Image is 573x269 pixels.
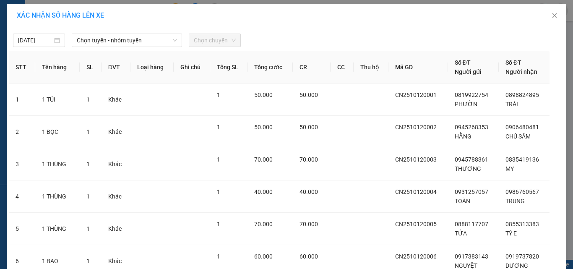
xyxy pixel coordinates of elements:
span: TRUNG [505,198,525,204]
span: 0917383143 [455,253,488,260]
span: 60.000 [254,253,273,260]
span: 0919737820 [505,253,539,260]
span: 1 [217,253,220,260]
span: Số ĐT [505,59,521,66]
button: Close [543,4,566,28]
span: 0835419136 [505,156,539,163]
span: 40.000 [254,188,273,195]
th: Mã GD [388,51,448,84]
td: Khác [102,84,130,116]
span: Người gửi [455,68,482,75]
td: 2 [9,116,35,148]
th: Tổng SL [210,51,248,84]
span: CN2510120002 [395,124,437,131]
span: 1 [86,258,90,264]
span: THƯƠNG [455,165,481,172]
th: SL [80,51,102,84]
span: CHÚ SÂM [505,133,531,140]
span: 70.000 [254,221,273,227]
span: 70.000 [254,156,273,163]
td: 4 [9,180,35,213]
span: 1 [86,161,90,167]
span: 0898824895 [505,91,539,98]
th: ĐVT [102,51,130,84]
td: 1 THÙNG [35,148,80,180]
span: Chọn tuyến - nhóm tuyến [77,34,177,47]
span: 1 [217,91,220,98]
span: MY [505,165,514,172]
span: 1 [217,124,220,131]
span: Số ĐT [455,59,471,66]
td: Khác [102,180,130,213]
td: Khác [102,213,130,245]
span: 50.000 [300,91,318,98]
span: 0855313383 [505,221,539,227]
span: TOÀN [455,198,470,204]
span: close [551,12,558,19]
input: 12/10/2025 [18,36,52,45]
td: 1 THÙNG [35,213,80,245]
span: TỨA [455,230,467,237]
span: CN2510120005 [395,221,437,227]
td: 3 [9,148,35,180]
span: 60.000 [300,253,318,260]
span: 1 [86,128,90,135]
span: HẰNG [455,133,471,140]
span: 0945788361 [455,156,488,163]
span: 1 [86,193,90,200]
span: PHƯỜN [455,101,477,107]
td: 5 [9,213,35,245]
span: 1 [217,156,220,163]
span: 70.000 [300,221,318,227]
td: 1 BỌC [35,116,80,148]
span: 0888117707 [455,221,488,227]
span: DƯƠNG [505,262,528,269]
th: Tên hàng [35,51,80,84]
span: 1 [86,96,90,103]
span: CN2510120004 [395,188,437,195]
span: CN2510120006 [395,253,437,260]
span: Người nhận [505,68,537,75]
span: CN2510120001 [395,91,437,98]
span: 1 [86,225,90,232]
span: 40.000 [300,188,318,195]
span: 0986760567 [505,188,539,195]
span: TÝ E [505,230,517,237]
span: NGUYỆT [455,262,477,269]
span: 1 [217,221,220,227]
th: Ghi chú [174,51,210,84]
td: Khác [102,148,130,180]
th: STT [9,51,35,84]
td: 1 TÚI [35,84,80,116]
span: XÁC NHẬN SỐ HÀNG LÊN XE [17,11,104,19]
span: 50.000 [254,124,273,131]
span: 0945268353 [455,124,488,131]
span: 50.000 [254,91,273,98]
span: down [172,38,177,43]
th: Thu hộ [354,51,388,84]
span: 0819922754 [455,91,488,98]
span: 70.000 [300,156,318,163]
td: 1 [9,84,35,116]
span: TRÁI [505,101,518,107]
span: Chọn chuyến [194,34,236,47]
span: 1 [217,188,220,195]
span: 50.000 [300,124,318,131]
td: Khác [102,116,130,148]
span: 0906480481 [505,124,539,131]
td: 1 THÙNG [35,180,80,213]
th: CC [331,51,353,84]
th: CR [293,51,331,84]
th: Loại hàng [130,51,174,84]
span: CN2510120003 [395,156,437,163]
th: Tổng cước [247,51,292,84]
span: 0931257057 [455,188,488,195]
